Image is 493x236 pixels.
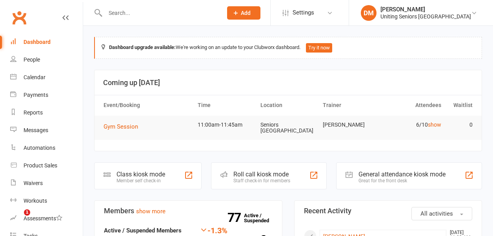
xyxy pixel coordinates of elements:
div: Member self check-in [116,178,165,183]
div: Automations [24,145,55,151]
td: 11:00am-11:45am [194,116,257,134]
strong: Active / Suspended Members [104,227,182,234]
span: 1 [24,209,30,216]
div: -1.3% [198,226,227,234]
th: Event/Booking [100,95,194,115]
div: Roll call kiosk mode [233,171,290,178]
button: Try it now [306,43,332,53]
td: Seniors [GEOGRAPHIC_DATA] [257,116,320,140]
span: All activities [420,210,453,217]
button: Add [227,6,260,20]
a: Waivers [10,174,83,192]
div: Product Sales [24,162,57,169]
a: Messages [10,122,83,139]
span: Settings [293,4,314,22]
div: Great for the front desk [358,178,446,183]
td: 6/10 [382,116,445,134]
td: [PERSON_NAME] [319,116,382,134]
div: Uniting Seniors [GEOGRAPHIC_DATA] [380,13,471,20]
th: Time [194,95,257,115]
a: show more [136,208,166,215]
a: Automations [10,139,83,157]
h3: Coming up [DATE] [103,79,473,87]
div: DM [361,5,377,21]
div: We're working on an update to your Clubworx dashboard. [94,37,482,59]
a: People [10,51,83,69]
div: Waivers [24,180,43,186]
th: Attendees [382,95,445,115]
a: Clubworx [9,8,29,27]
th: Location [257,95,320,115]
div: Staff check-in for members [233,178,290,183]
a: Reports [10,104,83,122]
button: All activities [411,207,472,220]
iframe: Intercom live chat [8,209,27,228]
a: Payments [10,86,83,104]
a: Dashboard [10,33,83,51]
button: Gym Session [104,122,144,131]
th: Waitlist [445,95,476,115]
input: Search... [103,7,217,18]
a: 77Active / Suspended [244,207,278,229]
td: 0 [445,116,476,134]
strong: Dashboard upgrade available: [109,44,176,50]
a: show [428,122,441,128]
div: Class kiosk mode [116,171,165,178]
a: Calendar [10,69,83,86]
h3: Recent Activity [304,207,473,215]
span: Add [241,10,251,16]
div: [PERSON_NAME] [380,6,471,13]
div: Assessments [24,215,62,221]
strong: 77 [227,212,244,223]
a: Assessments [10,210,83,227]
div: Reports [24,109,43,116]
div: People [24,56,40,63]
h3: Members [104,207,273,215]
div: Payments [24,92,48,98]
th: Trainer [319,95,382,115]
div: Calendar [24,74,45,80]
div: General attendance kiosk mode [358,171,446,178]
a: Product Sales [10,157,83,174]
a: Workouts [10,192,83,210]
div: Dashboard [24,39,51,45]
div: Messages [24,127,48,133]
div: Workouts [24,198,47,204]
span: Gym Session [104,123,138,130]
